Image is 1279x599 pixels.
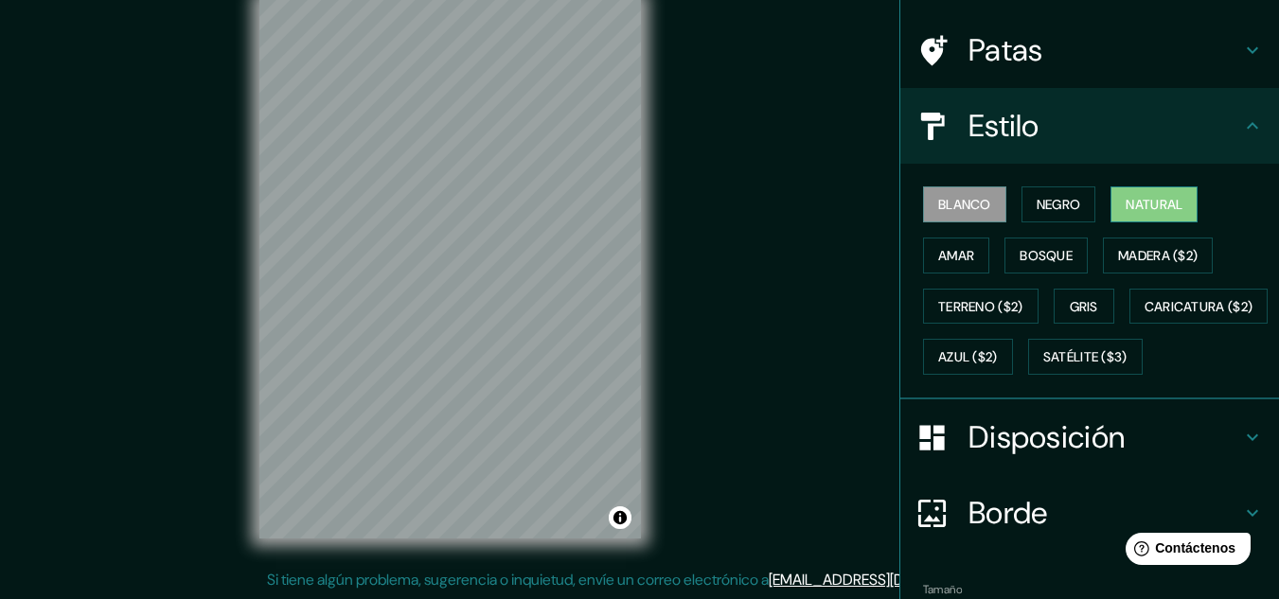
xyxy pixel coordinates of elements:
[1145,298,1253,315] font: Caricatura ($2)
[1126,196,1182,213] font: Natural
[968,493,1048,533] font: Borde
[1043,349,1128,366] font: Satélite ($3)
[1103,238,1213,273] button: Madera ($2)
[923,289,1039,325] button: Terreno ($2)
[609,506,631,529] button: Activar o desactivar atribución
[900,88,1279,164] div: Estilo
[1118,247,1198,264] font: Madera ($2)
[1037,196,1081,213] font: Negro
[968,417,1125,457] font: Disposición
[923,582,962,597] font: Tamaño
[923,238,989,273] button: Amar
[968,106,1039,146] font: Estilo
[900,399,1279,475] div: Disposición
[1021,186,1096,222] button: Negro
[1110,186,1198,222] button: Natural
[1110,525,1258,578] iframe: Lanzador de widgets de ayuda
[938,247,974,264] font: Amar
[900,12,1279,88] div: Patas
[923,339,1013,375] button: Azul ($2)
[900,475,1279,551] div: Borde
[267,570,769,590] font: Si tiene algún problema, sugerencia o inquietud, envíe un correo electrónico a
[769,570,1003,590] a: [EMAIL_ADDRESS][DOMAIN_NAME]
[938,196,991,213] font: Blanco
[1054,289,1114,325] button: Gris
[938,298,1023,315] font: Terreno ($2)
[968,30,1043,70] font: Patas
[1070,298,1098,315] font: Gris
[938,349,998,366] font: Azul ($2)
[1004,238,1088,273] button: Bosque
[923,186,1006,222] button: Blanco
[1129,289,1269,325] button: Caricatura ($2)
[1028,339,1143,375] button: Satélite ($3)
[1020,247,1073,264] font: Bosque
